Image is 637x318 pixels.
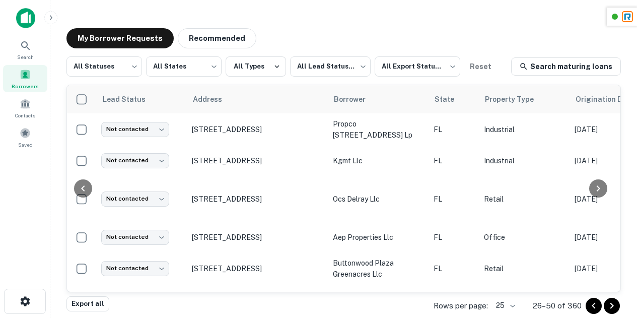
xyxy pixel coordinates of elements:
[16,8,35,28] img: capitalize-icon.png
[485,93,547,105] span: Property Type
[587,237,637,286] iframe: Chat Widget
[511,57,621,76] a: Search maturing loans
[484,263,564,274] p: Retail
[586,298,602,314] button: Go to previous page
[15,111,35,119] span: Contacts
[192,125,323,134] p: [STREET_ADDRESS]
[101,153,169,168] div: Not contacted
[192,264,323,273] p: [STREET_ADDRESS]
[375,53,460,80] div: All Export Statuses
[429,85,479,113] th: State
[146,53,222,80] div: All States
[192,233,323,242] p: [STREET_ADDRESS]
[333,258,423,280] p: buttonwood plaza greenacres llc
[333,232,423,243] p: aep properties llc
[102,93,159,105] span: Lead Status
[464,56,497,77] button: Reset
[187,85,328,113] th: Address
[66,28,174,48] button: My Borrower Requests
[193,93,235,105] span: Address
[3,36,47,63] a: Search
[484,194,564,205] p: Retail
[226,56,286,77] button: All Types
[66,53,142,80] div: All Statuses
[17,53,34,61] span: Search
[290,53,371,80] div: All Lead Statuses
[434,124,474,135] p: FL
[3,94,47,121] a: Contacts
[484,155,564,166] p: Industrial
[3,123,47,151] a: Saved
[484,124,564,135] p: Industrial
[12,82,39,90] span: Borrowers
[192,156,323,165] p: [STREET_ADDRESS]
[101,192,169,206] div: Not contacted
[492,298,517,313] div: 25
[434,232,474,243] p: FL
[101,261,169,276] div: Not contacted
[604,298,620,314] button: Go to next page
[333,194,423,205] p: ocs delray llc
[333,155,423,166] p: kgmt llc
[334,93,379,105] span: Borrower
[3,65,47,92] a: Borrowers
[434,194,474,205] p: FL
[178,28,256,48] button: Recommended
[333,118,423,141] p: propco [STREET_ADDRESS] lp
[101,230,169,244] div: Not contacted
[434,263,474,274] p: FL
[484,232,564,243] p: Office
[96,85,187,113] th: Lead Status
[533,300,582,312] p: 26–50 of 360
[18,141,33,149] span: Saved
[101,122,169,137] div: Not contacted
[328,85,429,113] th: Borrower
[434,155,474,166] p: FL
[66,296,109,311] button: Export all
[333,290,423,312] p: [PERSON_NAME] equities boca llc
[479,85,570,113] th: Property Type
[434,300,488,312] p: Rows per page:
[192,195,323,204] p: [STREET_ADDRESS]
[435,93,467,105] span: State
